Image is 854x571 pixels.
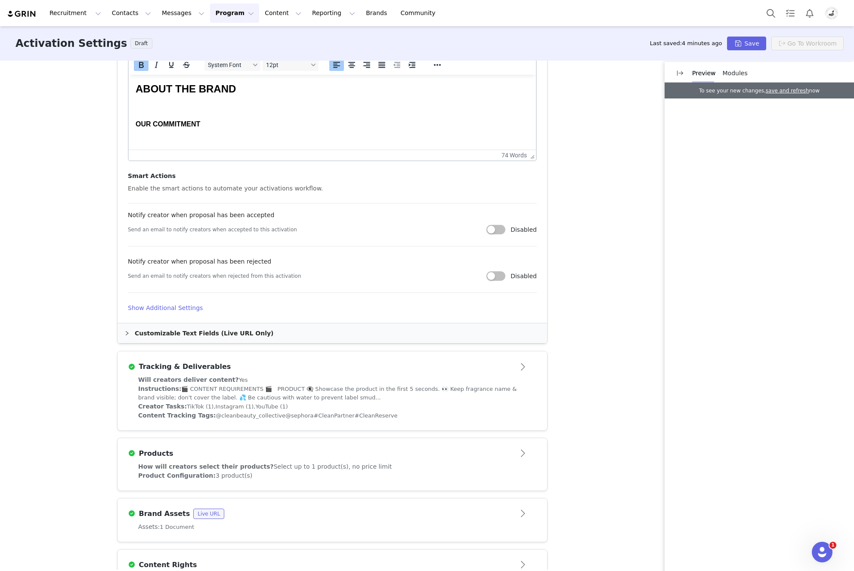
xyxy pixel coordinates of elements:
[809,88,820,94] span: now
[359,59,374,71] button: Align right
[216,403,256,410] span: Instagram (1),
[510,507,537,521] button: Open module
[187,403,216,410] span: TikTok (1),
[820,6,847,20] button: Profile
[510,360,537,374] button: Open module
[396,3,445,23] a: Community
[255,403,288,410] span: YouTube (1)
[825,6,839,20] img: 1c97e61f-9c4d-40d3-86e4-86a42c23aeac.jpg
[7,10,37,18] img: grin logo
[266,61,308,68] span: 12pt
[527,150,536,160] div: Press the Up and Down arrow keys to resize the editor.
[216,472,252,479] span: 3 product(s)
[699,88,766,94] span: To see your new changes,
[44,3,106,23] button: Recruitment
[374,59,389,71] button: Justify
[216,412,285,419] span: @cleanbeauty_collective
[15,36,127,51] h3: Activation Settings
[329,59,344,71] button: Align left
[405,59,419,71] button: Increase indent
[138,385,181,392] span: Instructions:
[107,3,156,23] button: Contacts
[208,61,250,68] span: System Font
[134,59,149,71] button: Bold
[723,70,748,77] span: Modules
[149,59,164,71] button: Italic
[501,152,527,159] button: 74 words
[761,3,780,23] button: Search
[136,362,231,372] h3: Tracking & Deliverables
[138,472,216,479] span: Product Configuration:
[128,304,537,313] h4: Show Additional Settings
[260,3,306,23] button: Content
[128,212,274,218] label: Notify creator when proposal has been accepted
[727,37,766,50] button: Save
[7,7,400,252] body: Rich Text Area. Press ALT-0 for help.
[128,226,297,233] h5: Send an email to notify creators when accepted to this activation
[511,225,537,234] h4: Disabled
[285,412,314,419] span: @sephora
[128,184,537,193] div: Enable the smart actions to automate your activations workflow.
[157,3,210,23] button: Messages
[430,59,445,71] button: Reveal or hide additional toolbar items
[511,272,537,281] h4: Disabled
[138,375,526,384] div: Yes
[179,59,194,71] button: Strikethrough
[7,46,71,53] strong: OUR COMMITMENT
[138,412,216,419] span: Content Tracking Tags:
[263,59,319,71] button: Font sizes
[138,376,239,383] span: Will creators deliver content?
[138,384,526,402] div: 🎬 CONTENT REQUIREMENTS 🎬 PRODUCT 👁️‍🗨️ Showcase the product in the first 5 seconds. 👀 Keep fragra...
[204,59,260,71] button: Fonts
[307,3,360,23] button: Reporting
[193,509,224,519] span: Live URL
[124,331,130,336] i: icon: right
[692,69,716,78] p: Preview
[650,40,722,46] span: Last saved:
[771,37,844,50] a: Go To Workroom
[138,523,160,530] span: Assets:
[138,522,526,531] div: 1 Document
[812,542,832,562] iframe: Intercom live chat
[128,172,176,179] span: Smart Actions
[129,75,536,150] iframe: Rich Text Area
[136,509,190,519] h3: Brand Assets
[210,3,259,23] button: Program
[313,412,354,419] span: #CleanPartner
[164,59,179,71] button: Underline
[136,448,173,459] h3: Products
[7,8,107,20] strong: ABOUT THE BRAND
[390,59,404,71] button: Decrease indent
[355,412,398,419] span: #CleanReserve
[136,560,197,570] h3: Content Rights
[781,3,800,23] a: Tasks
[130,38,152,49] span: Draft
[800,3,819,23] button: Notifications
[682,40,722,46] span: 4 minutes ago
[344,59,359,71] button: Align center
[138,403,187,410] span: Creator Tasks:
[118,323,547,343] div: Customizable Text Fields (Live URL Only)
[128,258,271,265] label: Notify creator when proposal has been rejected
[829,542,836,549] span: 1
[128,272,301,280] h5: Send an email to notify creators when rejected from this activation
[766,88,809,94] a: save and refresh
[510,447,537,460] button: Open module
[138,463,274,470] span: How will creators select their products?
[274,463,392,470] span: Select up to 1 product(s), no price limit
[361,3,395,23] a: Brands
